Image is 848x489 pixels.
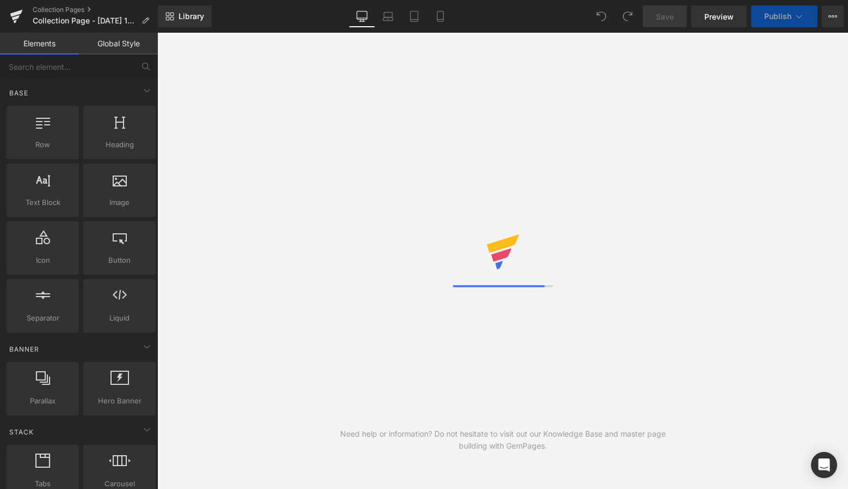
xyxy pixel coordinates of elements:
span: Image [87,197,152,208]
a: Tablet [401,5,427,27]
span: Hero Banner [87,395,152,407]
span: Button [87,255,152,266]
span: Liquid [87,312,152,324]
span: Preview [704,11,734,22]
span: Parallax [10,395,76,407]
span: Library [179,11,204,21]
a: Global Style [79,33,158,55]
button: More [822,5,844,27]
button: Undo [591,5,612,27]
a: Desktop [349,5,375,27]
span: Row [10,139,76,150]
span: Text Block [10,197,76,208]
a: Mobile [427,5,453,27]
a: Preview [691,5,747,27]
div: Need help or information? Do not hesitate to visit out our Knowledge Base and master page buildin... [330,428,675,452]
span: Banner [8,344,40,354]
span: Separator [10,312,76,324]
span: Heading [87,139,152,150]
span: Save [656,11,674,22]
span: Stack [8,427,35,437]
a: New Library [158,5,212,27]
span: Base [8,88,29,98]
span: Icon [10,255,76,266]
button: Publish [751,5,818,27]
span: Collection Page - [DATE] 14:09:37 [33,16,137,25]
a: Laptop [375,5,401,27]
a: Collection Pages [33,5,158,14]
span: Publish [764,12,791,21]
div: Open Intercom Messenger [811,452,837,478]
button: Redo [617,5,638,27]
